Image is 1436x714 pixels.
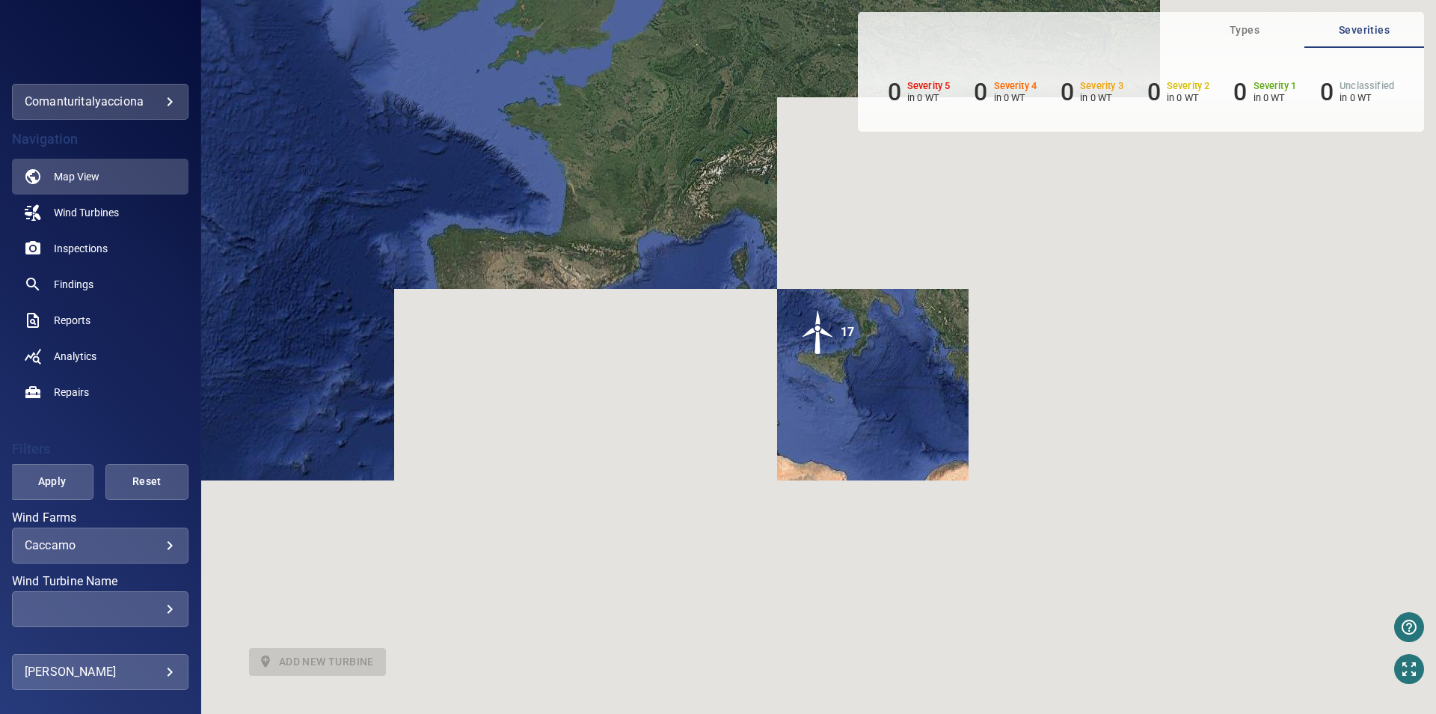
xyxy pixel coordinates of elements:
a: analytics noActive [12,338,188,374]
h6: Severity 5 [907,81,951,91]
div: comanturitalyacciona [12,84,188,120]
li: Severity Unclassified [1320,78,1394,106]
h6: 0 [1061,78,1074,106]
button: Apply [10,464,93,500]
label: Wind Turbine Name [12,576,188,588]
img: comanturitalyacciona-logo [31,37,168,52]
div: comanturitalyacciona [25,90,176,114]
span: Apply [29,472,75,491]
span: Map View [54,169,99,184]
a: findings noActive [12,266,188,302]
h4: Navigation [12,132,188,147]
li: Severity 2 [1147,78,1210,106]
p: in 0 WT [907,92,951,103]
span: Reports [54,313,90,328]
li: Severity 5 [888,78,951,106]
h6: Severity 4 [994,81,1037,91]
span: Reset [124,472,170,491]
span: Wind Turbines [54,205,119,220]
a: repairs noActive [12,374,188,410]
a: map active [12,159,188,195]
a: reports noActive [12,302,188,338]
span: Severities [1313,21,1415,40]
div: Wind Farms [12,528,188,564]
li: Severity 3 [1061,78,1123,106]
p: in 0 WT [1340,92,1394,103]
h6: Severity 3 [1080,81,1123,91]
span: Analytics [54,349,96,364]
label: Wind Farms [12,512,188,524]
div: [PERSON_NAME] [25,660,176,684]
h6: 0 [1147,78,1161,106]
span: Types [1194,21,1295,40]
img: windFarmIcon.svg [796,310,841,355]
h6: Unclassified [1340,81,1394,91]
span: Inspections [54,241,108,256]
li: Severity 1 [1233,78,1296,106]
gmp-advanced-marker: 17 [796,310,841,357]
h6: 0 [1233,78,1247,106]
div: 17 [841,310,854,355]
h6: 0 [1320,78,1334,106]
span: Repairs [54,385,89,400]
div: Wind Turbine Name [12,591,188,627]
p: in 0 WT [1080,92,1123,103]
h4: Filters [12,442,188,457]
span: Findings [54,277,93,292]
p: in 0 WT [1254,92,1297,103]
h6: 0 [974,78,987,106]
button: Reset [105,464,188,500]
h6: Severity 2 [1167,81,1210,91]
p: in 0 WT [1167,92,1210,103]
p: in 0 WT [994,92,1037,103]
a: inspections noActive [12,231,188,266]
h6: 0 [888,78,901,106]
a: windturbines noActive [12,195,188,231]
div: Caccamo [25,538,176,552]
h6: Severity 1 [1254,81,1297,91]
li: Severity 4 [974,78,1037,106]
